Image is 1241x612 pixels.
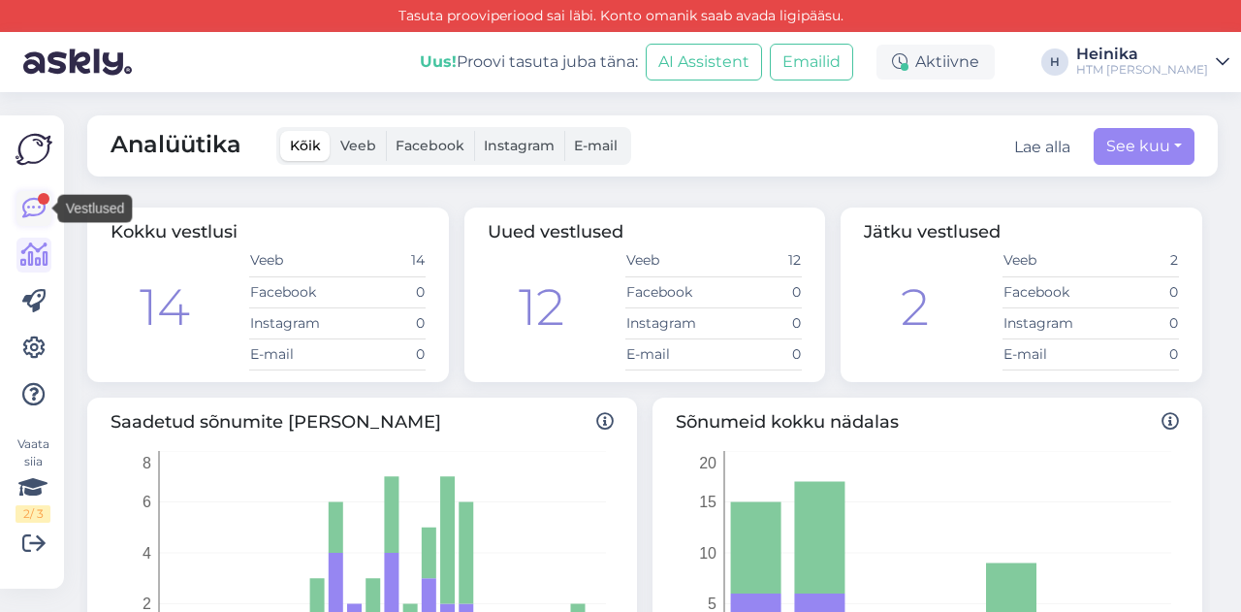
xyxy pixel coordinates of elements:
td: E-mail [249,338,337,370]
td: Facebook [625,276,714,307]
td: 0 [714,276,802,307]
tspan: 4 [143,544,151,561]
div: Vestlused [58,195,133,223]
td: Veeb [1002,245,1091,276]
tspan: 6 [143,494,151,510]
td: E-mail [1002,338,1091,370]
span: Instagram [484,137,555,154]
td: Instagram [249,307,337,338]
tspan: 5 [708,596,716,612]
td: 12 [714,245,802,276]
td: 0 [1091,307,1179,338]
td: Veeb [625,245,714,276]
td: Facebook [249,276,337,307]
div: HTM [PERSON_NAME] [1076,62,1208,78]
button: Emailid [770,44,853,81]
span: Uued vestlused [488,221,623,242]
div: 14 [140,270,190,345]
td: E-mail [625,338,714,370]
tspan: 20 [699,454,716,470]
td: 0 [337,338,426,370]
div: Vaata siia [16,435,50,523]
span: Jätku vestlused [864,221,1001,242]
div: 2 / 3 [16,505,50,523]
div: Proovi tasuta juba täna: [420,50,638,74]
img: Askly Logo [16,131,52,168]
td: 0 [1091,276,1179,307]
tspan: 2 [143,596,151,612]
span: Analüütika [111,127,241,165]
td: Instagram [625,307,714,338]
span: Saadetud sõnumite [PERSON_NAME] [111,409,614,435]
span: Kokku vestlusi [111,221,238,242]
td: 0 [714,307,802,338]
button: AI Assistent [646,44,762,81]
span: E-mail [574,137,618,154]
span: Kõik [290,137,321,154]
tspan: 15 [699,494,716,510]
tspan: 10 [699,544,716,561]
td: 2 [1091,245,1179,276]
td: 0 [714,338,802,370]
span: Veeb [340,137,376,154]
div: Aktiivne [876,45,995,80]
td: Veeb [249,245,337,276]
td: Instagram [1002,307,1091,338]
td: 0 [337,307,426,338]
td: 14 [337,245,426,276]
a: HeinikaHTM [PERSON_NAME] [1076,47,1229,78]
div: H [1041,48,1068,76]
button: See kuu [1094,128,1194,165]
td: 0 [337,276,426,307]
td: Facebook [1002,276,1091,307]
div: 2 [901,270,929,345]
td: 0 [1091,338,1179,370]
tspan: 8 [143,454,151,470]
div: Heinika [1076,47,1208,62]
span: Facebook [396,137,464,154]
button: Lae alla [1014,136,1070,159]
b: Uus! [420,52,457,71]
div: 12 [519,270,564,345]
span: Sõnumeid kokku nädalas [676,409,1179,435]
